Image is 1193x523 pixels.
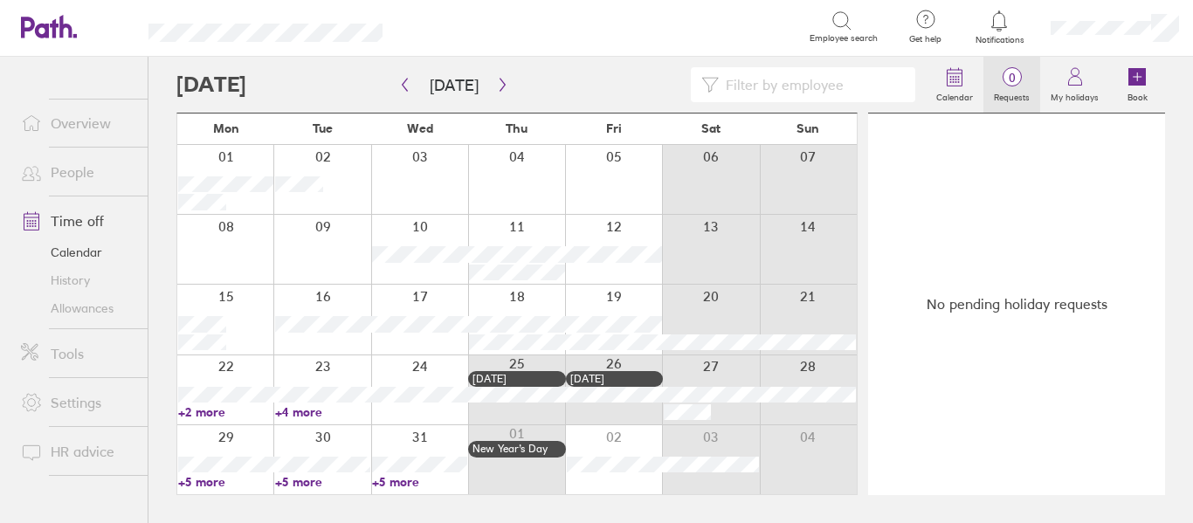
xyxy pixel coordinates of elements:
[983,57,1040,113] a: 0Requests
[570,373,659,385] div: [DATE]
[275,404,370,420] a: +4 more
[926,87,983,103] label: Calendar
[606,121,622,135] span: Fri
[719,68,905,101] input: Filter by employee
[7,294,148,322] a: Allowances
[796,121,819,135] span: Sun
[372,474,467,490] a: +5 more
[971,9,1028,45] a: Notifications
[7,336,148,371] a: Tools
[926,57,983,113] a: Calendar
[313,121,333,135] span: Tue
[1040,57,1109,113] a: My holidays
[810,33,878,44] span: Employee search
[275,474,370,490] a: +5 more
[7,203,148,238] a: Time off
[416,71,493,100] button: [DATE]
[1040,87,1109,103] label: My holidays
[7,155,148,189] a: People
[472,443,561,455] div: New Year’s Day
[7,238,148,266] a: Calendar
[178,404,273,420] a: +2 more
[407,121,433,135] span: Wed
[7,385,148,420] a: Settings
[983,87,1040,103] label: Requests
[213,121,239,135] span: Mon
[7,266,148,294] a: History
[472,373,561,385] div: [DATE]
[983,71,1040,85] span: 0
[701,121,721,135] span: Sat
[430,18,474,34] div: Search
[868,114,1165,495] div: No pending holiday requests
[971,35,1028,45] span: Notifications
[897,34,954,45] span: Get help
[506,121,528,135] span: Thu
[7,434,148,469] a: HR advice
[7,106,148,141] a: Overview
[178,474,273,490] a: +5 more
[1109,57,1165,113] a: Book
[1117,87,1158,103] label: Book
